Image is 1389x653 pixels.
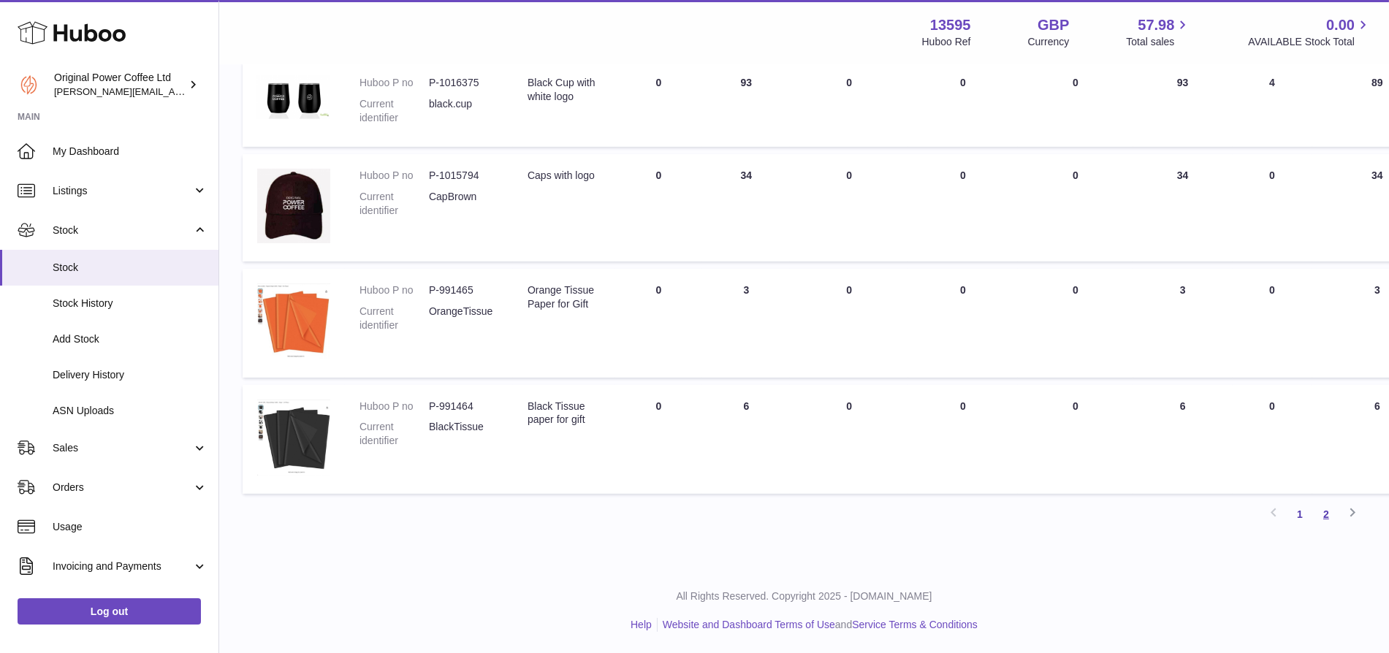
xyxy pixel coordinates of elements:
[528,283,600,311] div: Orange Tissue Paper for Gift
[231,589,1377,603] p: All Rights Reserved. Copyright 2025 - [DOMAIN_NAME]
[1248,15,1371,49] a: 0.00 AVAILABLE Stock Total
[53,404,208,418] span: ASN Uploads
[429,76,498,90] dd: P-1016375
[1287,501,1313,527] a: 1
[790,61,908,147] td: 0
[908,154,1018,261] td: 0
[922,35,971,49] div: Huboo Ref
[257,283,330,359] img: product image
[1233,154,1312,261] td: 0
[790,385,908,494] td: 0
[614,269,702,378] td: 0
[658,618,978,632] li: and
[53,145,208,159] span: My Dashboard
[528,400,600,427] div: Black Tissue paper for gift
[908,385,1018,494] td: 0
[257,400,330,476] img: product image
[1126,15,1191,49] a: 57.98 Total sales
[429,283,498,297] dd: P-991465
[359,305,429,332] dt: Current identifier
[429,97,498,125] dd: black.cup
[359,420,429,448] dt: Current identifier
[1233,61,1312,147] td: 4
[53,560,192,573] span: Invoicing and Payments
[1133,385,1233,494] td: 6
[614,61,702,147] td: 0
[702,269,790,378] td: 3
[631,619,652,630] a: Help
[1133,269,1233,378] td: 3
[257,76,330,119] img: product image
[908,61,1018,147] td: 0
[614,154,702,261] td: 0
[53,368,208,382] span: Delivery History
[1028,35,1070,49] div: Currency
[1138,15,1174,35] span: 57.98
[54,71,186,99] div: Original Power Coffee Ltd
[1313,501,1339,527] a: 2
[1233,269,1312,378] td: 0
[1133,61,1233,147] td: 93
[528,169,600,183] div: Caps with logo
[1126,35,1191,49] span: Total sales
[429,400,498,413] dd: P-991464
[359,169,429,183] dt: Huboo P no
[1248,35,1371,49] span: AVAILABLE Stock Total
[429,305,498,332] dd: OrangeTissue
[1073,77,1078,88] span: 0
[429,190,498,218] dd: CapBrown
[53,297,208,310] span: Stock History
[1233,385,1312,494] td: 0
[528,76,600,104] div: Black Cup with white logo
[53,520,208,534] span: Usage
[790,154,908,261] td: 0
[53,224,192,237] span: Stock
[53,441,192,455] span: Sales
[359,400,429,413] dt: Huboo P no
[53,184,192,198] span: Listings
[429,420,498,448] dd: BlackTissue
[663,619,835,630] a: Website and Dashboard Terms of Use
[852,619,978,630] a: Service Terms & Conditions
[1133,154,1233,261] td: 34
[53,481,192,494] span: Orders
[429,169,498,183] dd: P-1015794
[790,269,908,378] td: 0
[359,283,429,297] dt: Huboo P no
[702,154,790,261] td: 34
[18,598,201,625] a: Log out
[1073,284,1078,296] span: 0
[359,76,429,90] dt: Huboo P no
[702,61,790,147] td: 93
[257,169,330,243] img: product image
[18,74,39,96] img: aline@drinkpowercoffee.com
[1073,169,1078,181] span: 0
[1326,15,1355,35] span: 0.00
[359,97,429,125] dt: Current identifier
[702,385,790,494] td: 6
[908,269,1018,378] td: 0
[53,261,208,275] span: Stock
[1038,15,1069,35] strong: GBP
[54,85,293,97] span: [PERSON_NAME][EMAIL_ADDRESS][DOMAIN_NAME]
[359,190,429,218] dt: Current identifier
[53,332,208,346] span: Add Stock
[930,15,971,35] strong: 13595
[1073,400,1078,412] span: 0
[614,385,702,494] td: 0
